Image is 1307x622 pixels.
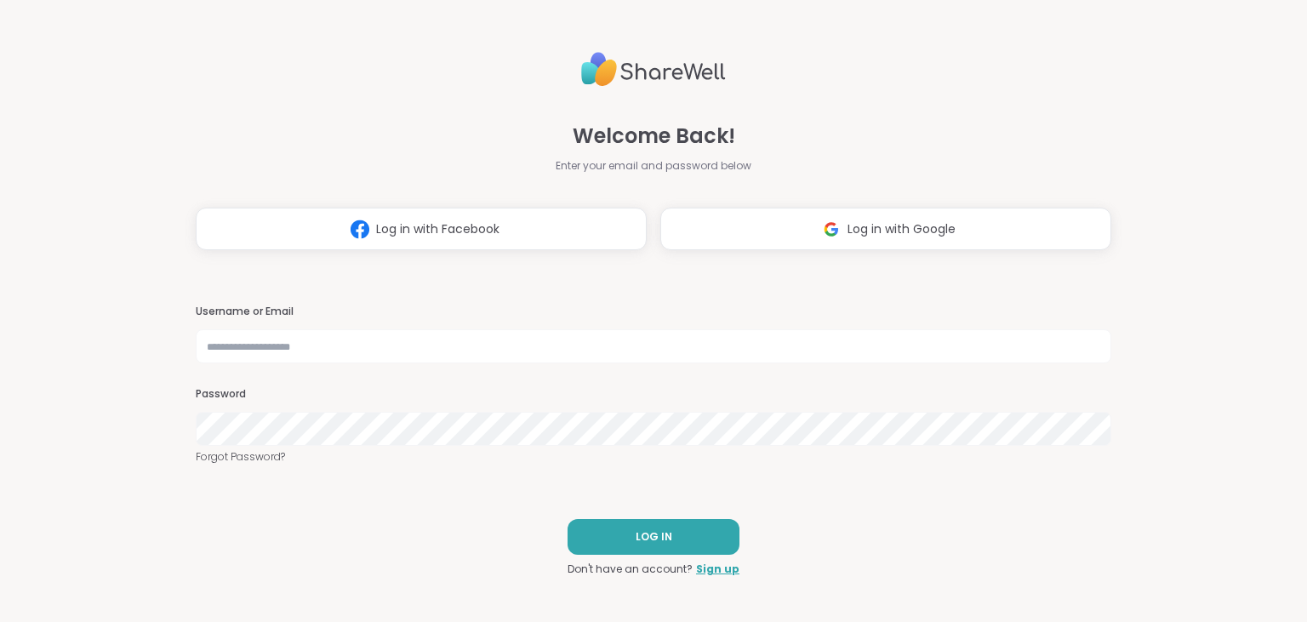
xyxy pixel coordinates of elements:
[344,214,376,245] img: ShareWell Logomark
[196,387,1110,402] h3: Password
[568,519,739,555] button: LOG IN
[196,208,647,250] button: Log in with Facebook
[581,45,726,94] img: ShareWell Logo
[196,449,1110,465] a: Forgot Password?
[636,529,672,545] span: LOG IN
[815,214,848,245] img: ShareWell Logomark
[696,562,739,577] a: Sign up
[196,305,1110,319] h3: Username or Email
[848,220,956,238] span: Log in with Google
[376,220,499,238] span: Log in with Facebook
[573,121,735,151] span: Welcome Back!
[556,158,751,174] span: Enter your email and password below
[568,562,693,577] span: Don't have an account?
[660,208,1111,250] button: Log in with Google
